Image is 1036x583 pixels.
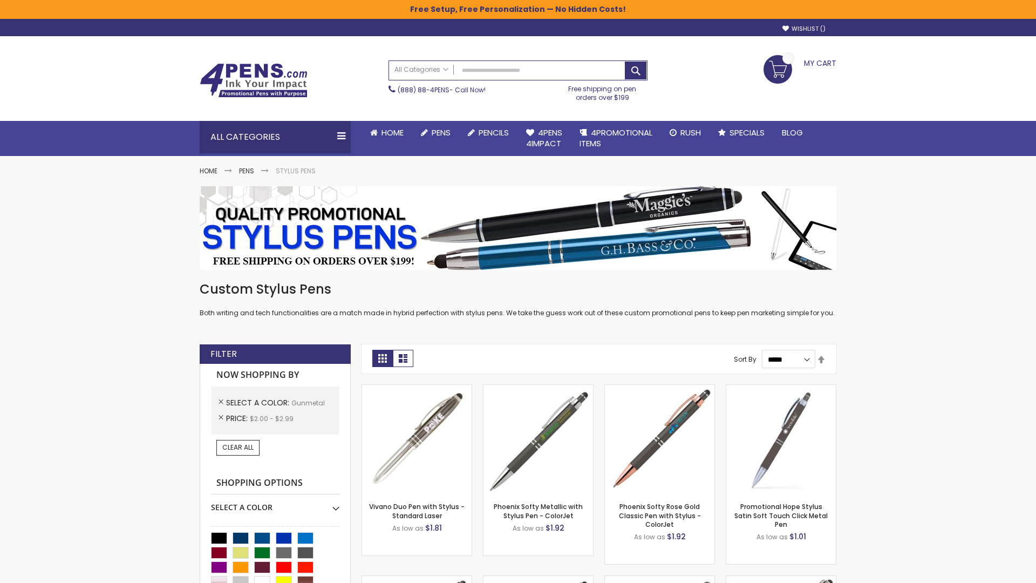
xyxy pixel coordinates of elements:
a: Home [200,166,217,175]
span: $1.01 [789,531,806,542]
a: Rush [661,121,710,145]
a: 4Pens4impact [517,121,571,156]
a: 4PROMOTIONALITEMS [571,121,661,156]
span: Specials [730,127,765,138]
img: Vivano Duo Pen with Stylus - Standard Laser-Gunmetal [362,385,472,494]
span: Home [381,127,404,138]
span: Pencils [479,127,509,138]
a: Home [362,121,412,145]
a: Phoenix Softy Rose Gold Classic Pen with Stylus - ColorJet-Gunmetal [605,384,714,394]
span: $1.81 [425,523,442,533]
img: 4Pens Custom Pens and Promotional Products [200,63,308,98]
span: All Categories [394,65,448,74]
img: Phoenix Softy Rose Gold Classic Pen with Stylus - ColorJet-Gunmetal [605,385,714,494]
span: Rush [680,127,701,138]
img: Stylus Pens [200,186,836,270]
span: Select A Color [226,397,291,408]
strong: Stylus Pens [276,166,316,175]
a: Pens [239,166,254,175]
div: Free shipping on pen orders over $199 [557,80,648,102]
a: Phoenix Softy Metallic with Stylus Pen - ColorJet [494,502,583,520]
span: Clear All [222,443,254,452]
span: Pens [432,127,451,138]
a: Phoenix Softy Rose Gold Classic Pen with Stylus - ColorJet [619,502,701,528]
span: Price [226,413,250,424]
span: Blog [782,127,803,138]
a: Wishlist [782,25,826,33]
a: Pencils [459,121,517,145]
strong: Grid [372,350,393,367]
strong: Now Shopping by [211,364,339,387]
span: As low as [392,524,424,533]
div: All Categories [200,121,351,153]
a: Promotional Hope Stylus Satin Soft Touch Click Metal Pen [734,502,828,528]
a: Blog [773,121,812,145]
strong: Filter [210,348,237,360]
span: 4Pens 4impact [526,127,562,149]
div: Both writing and tech functionalities are a match made in hybrid perfection with stylus pens. We ... [200,281,836,318]
span: Gunmetal [291,398,325,408]
h1: Custom Stylus Pens [200,281,836,298]
a: Phoenix Softy Metallic with Stylus Pen - ColorJet-Gunmetal [483,384,593,394]
span: $1.92 [546,523,564,533]
a: All Categories [389,61,454,79]
a: (888) 88-4PENS [398,85,449,94]
a: Vivano Duo Pen with Stylus - Standard Laser-Gunmetal [362,384,472,394]
a: Vivano Duo Pen with Stylus - Standard Laser [369,502,465,520]
a: Pens [412,121,459,145]
a: Promotional Hope Stylus Satin Soft Touch Click Metal Pen-Gunmetal [726,384,836,394]
a: Clear All [216,440,260,455]
span: 4PROMOTIONAL ITEMS [580,127,652,149]
span: As low as [513,524,544,533]
img: Promotional Hope Stylus Satin Soft Touch Click Metal Pen-Gunmetal [726,385,836,494]
label: Sort By [734,355,756,364]
a: Specials [710,121,773,145]
div: Select A Color [211,494,339,513]
strong: Shopping Options [211,472,339,495]
span: $2.00 - $2.99 [250,414,294,423]
span: - Call Now! [398,85,486,94]
span: $1.92 [667,531,686,542]
span: As low as [634,532,665,541]
span: As low as [756,532,788,541]
img: Phoenix Softy Metallic with Stylus Pen - ColorJet-Gunmetal [483,385,593,494]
